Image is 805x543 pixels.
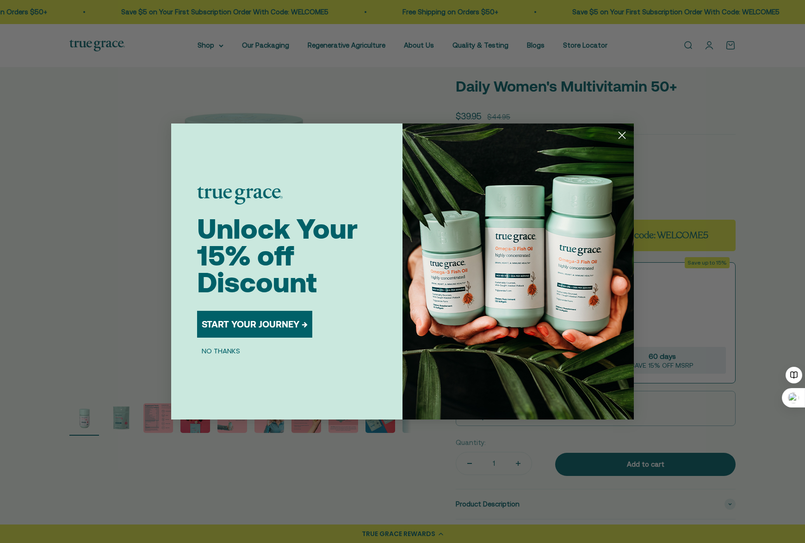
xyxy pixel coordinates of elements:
[197,187,283,204] img: logo placeholder
[197,311,312,338] button: START YOUR JOURNEY →
[402,123,634,420] img: 098727d5-50f8-4f9b-9554-844bb8da1403.jpeg
[614,127,630,143] button: Close dialog
[197,345,245,356] button: NO THANKS
[197,213,358,298] span: Unlock Your 15% off Discount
